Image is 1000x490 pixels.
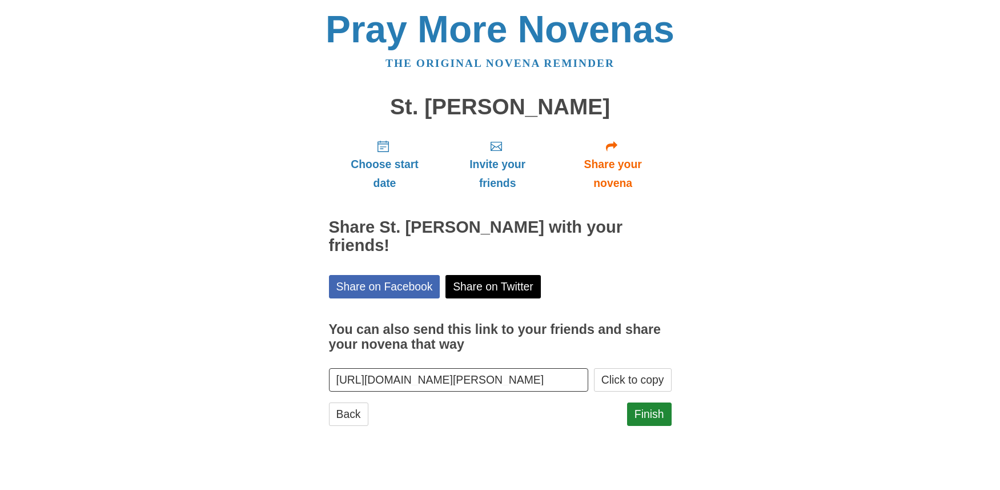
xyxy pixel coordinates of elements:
h2: Share St. [PERSON_NAME] with your friends! [329,218,672,255]
span: Choose start date [340,155,429,193]
a: Share your novena [555,130,672,198]
a: Finish [627,403,672,426]
h1: St. [PERSON_NAME] [329,95,672,119]
a: Back [329,403,368,426]
span: Invite your friends [452,155,543,193]
a: Choose start date [329,130,441,198]
a: The original novena reminder [385,57,615,69]
a: Share on Facebook [329,275,440,298]
a: Pray More Novenas [326,8,674,50]
h3: You can also send this link to your friends and share your novena that way [329,322,672,352]
a: Share on Twitter [445,275,541,298]
button: Click to copy [594,368,672,392]
a: Invite your friends [440,130,554,198]
span: Share your novena [566,155,660,193]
